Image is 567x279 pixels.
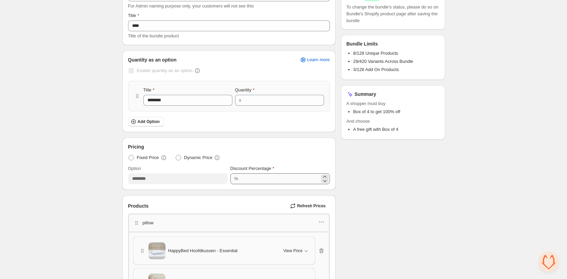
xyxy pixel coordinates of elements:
span: Learn more [307,57,330,63]
span: For Admin naming purpose only, your customers will not see this [128,3,254,8]
li: A free gift with Box of 4 [353,126,440,133]
h3: Bundle Limits [347,40,378,47]
span: To change the bundle's status, please do so on Bundle's Shopify product page after saving the bundle [347,4,440,24]
label: Quantity [235,87,254,93]
span: 8/128 Unique Products [353,51,398,56]
li: Box of 4 to get 100% off [353,108,440,115]
button: View Price [279,245,313,256]
label: Title [128,12,139,19]
span: Quantity as an option [128,56,177,63]
span: A shopper must buy [347,100,440,107]
button: Add Option [128,117,164,126]
a: Learn more [296,55,334,65]
span: And choose [347,118,440,125]
span: HappyBed Hoofdkussen - Essential [168,247,238,254]
span: Dynamic Price [184,154,213,161]
span: Title of the bundle product [128,33,179,38]
h3: Summary [355,91,376,98]
span: 29/420 Variants Across Bundle [353,59,413,64]
img: HappyBed Hoofdkussen - Essential [148,242,165,259]
button: Refresh Prices [287,201,330,211]
div: Open de chat [538,252,559,272]
span: Enable quantity as an option [137,68,193,73]
p: pillow [143,220,154,226]
span: Fixed Price [137,154,159,161]
label: Discount Percentage [230,165,274,172]
span: Add Option [138,119,160,124]
span: View Price [283,248,302,254]
span: Products [128,203,149,209]
span: Refresh Prices [297,203,325,209]
span: Pricing [128,143,144,150]
div: % [234,175,238,182]
div: x [239,97,242,104]
span: 3/128 Add On Products [353,67,399,72]
label: Option [128,165,141,172]
label: Title [143,87,155,93]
